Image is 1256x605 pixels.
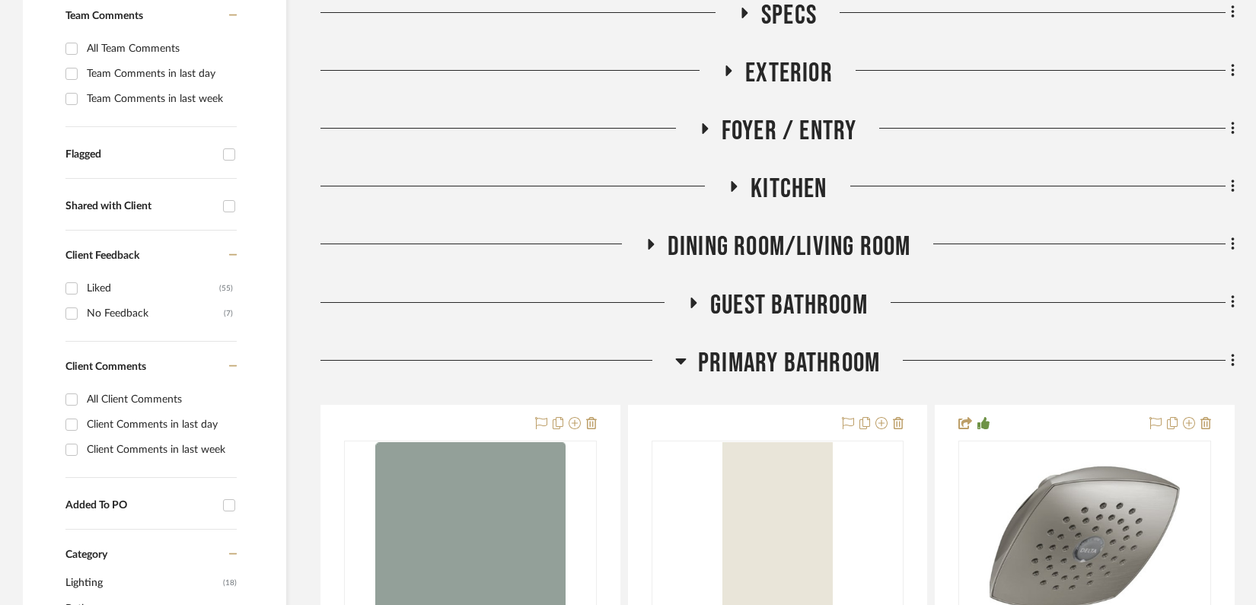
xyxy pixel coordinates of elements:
[751,173,827,205] span: Kitchen
[87,37,233,61] div: All Team Comments
[65,499,215,512] div: Added To PO
[87,87,233,111] div: Team Comments in last week
[722,115,857,148] span: Foyer / Entry
[87,301,224,326] div: No Feedback
[224,301,233,326] div: (7)
[223,571,237,595] span: (18)
[65,250,139,261] span: Client Feedback
[65,200,215,213] div: Shared with Client
[87,62,233,86] div: Team Comments in last day
[87,387,233,412] div: All Client Comments
[87,438,233,462] div: Client Comments in last week
[710,289,868,322] span: Guest Bathroom
[698,347,880,380] span: Primary Bathroom
[65,148,215,161] div: Flagged
[745,57,833,90] span: Exterior
[668,231,911,263] span: Dining Room/Living Room
[65,570,219,596] span: Lighting
[87,276,219,301] div: Liked
[65,361,146,372] span: Client Comments
[65,11,143,21] span: Team Comments
[87,412,233,437] div: Client Comments in last day
[219,276,233,301] div: (55)
[65,549,107,562] span: Category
